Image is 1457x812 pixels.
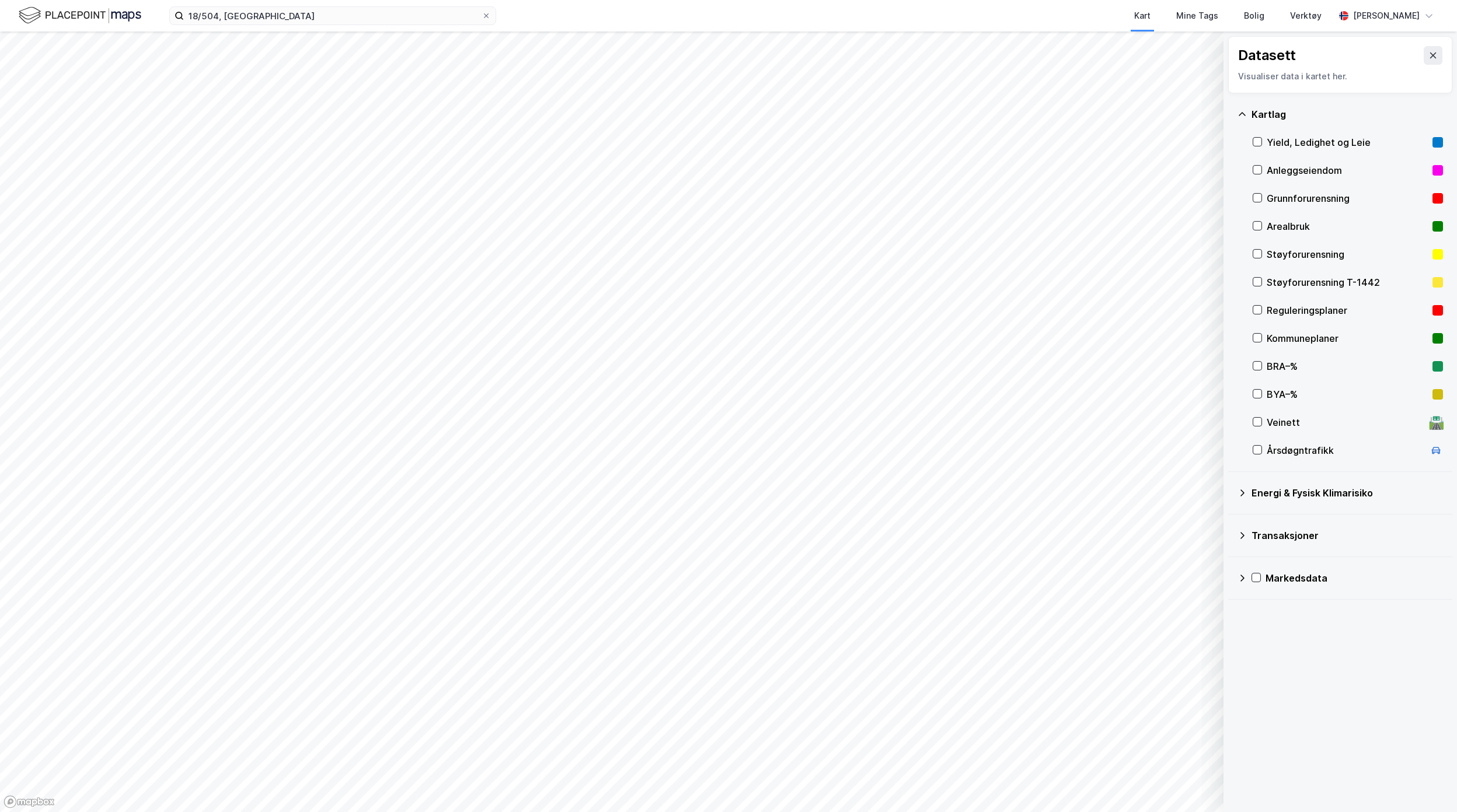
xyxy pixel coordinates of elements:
div: Transaksjoner [1252,528,1443,542]
div: Reguleringsplaner [1267,303,1428,317]
div: Markedsdata [1266,571,1443,585]
div: Støyforurensning [1267,247,1428,261]
div: Grunnforurensning [1267,191,1428,205]
input: Søk på adresse, matrikkel, gårdeiere, leietakere eller personer [184,7,482,24]
div: Bolig [1244,9,1264,23]
div: Mine Tags [1176,9,1218,23]
div: BRA–% [1267,359,1428,373]
div: Datasett [1238,46,1296,65]
div: Verktøy [1290,9,1322,23]
div: Visualiser data i kartet her. [1238,69,1442,83]
div: Anleggseiendom [1267,163,1428,177]
div: Kart [1134,9,1151,23]
div: Energi & Fysisk Klimarisiko [1252,486,1443,500]
div: [PERSON_NAME] [1353,9,1420,23]
div: Kontrollprogram for chat [1399,756,1457,812]
iframe: Chat Widget [1399,756,1457,812]
div: BYA–% [1267,387,1428,401]
div: Arealbruk [1267,219,1428,233]
div: Yield, Ledighet og Leie [1267,135,1428,149]
div: Årsdøgntrafikk [1267,443,1424,457]
div: Veinett [1267,415,1424,429]
div: Kommuneplaner [1267,331,1428,345]
a: Mapbox homepage [4,795,55,808]
div: Støyforurensning T-1442 [1267,275,1428,289]
div: 🛣️ [1428,415,1444,430]
div: Kartlag [1252,107,1443,121]
img: logo.f888ab2527a4732fd821a326f86c7f29.svg [19,5,141,26]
